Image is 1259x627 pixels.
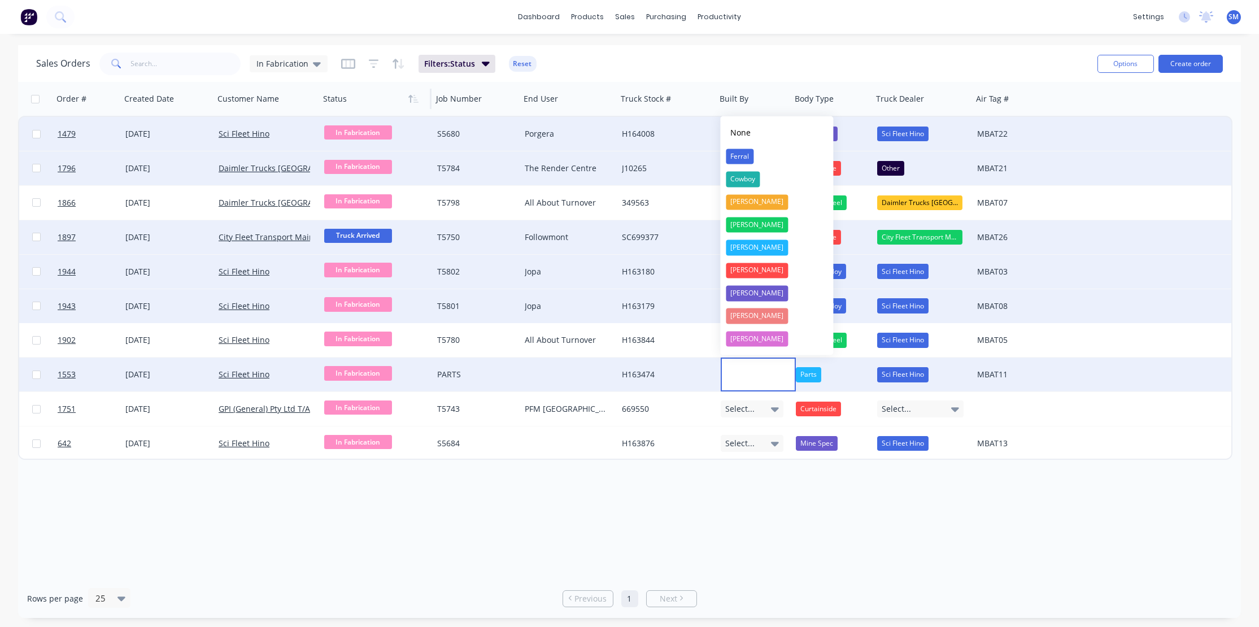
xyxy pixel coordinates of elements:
input: Search... [131,53,241,75]
button: [PERSON_NAME] [720,282,833,304]
a: 1897 [58,220,125,254]
a: Sci Fleet Hino [219,334,269,345]
div: Cowboy [726,172,760,188]
div: All About Turnover [525,334,608,346]
span: Previous [574,593,607,604]
div: Jopa [525,266,608,277]
div: MBAT05 [977,334,1046,346]
div: MBAT07 [977,197,1046,208]
span: 1897 [58,232,76,243]
a: City Fleet Transport Maintenance [219,232,345,242]
div: Ferral [726,149,753,164]
div: Created Date [124,93,174,104]
div: [DATE] [125,438,210,449]
span: Select... [725,403,755,415]
div: T5801 [437,301,512,312]
div: Curtainside [796,402,841,416]
span: Select... [882,403,911,415]
div: MBAT08 [977,301,1046,312]
a: Sci Fleet Hino [219,128,269,139]
img: Factory [20,8,37,25]
a: Page 1 is your current page [621,590,638,607]
a: 1943 [58,289,125,323]
div: Truck Dealer [876,93,924,104]
div: [DATE] [125,301,210,312]
div: [DATE] [125,266,210,277]
span: 1866 [58,197,76,208]
div: [PERSON_NAME] [726,240,788,256]
a: GPI (General) Pty Ltd T/As PFM Logistics [219,403,367,414]
span: In Fabrication [324,366,392,380]
button: [PERSON_NAME] [720,259,833,282]
a: Daimler Trucks [GEOGRAPHIC_DATA] [219,197,356,208]
div: [DATE] [125,403,210,415]
div: [DATE] [125,197,210,208]
div: Sci Fleet Hino [877,333,929,347]
a: Sci Fleet Hino [219,438,269,449]
span: In Fabrication [324,332,392,346]
span: 1553 [58,369,76,380]
div: H163844 [622,334,707,346]
span: 1902 [58,334,76,346]
div: T5802 [437,266,512,277]
div: [DATE] [125,232,210,243]
div: [PERSON_NAME] [726,263,788,278]
div: purchasing [641,8,692,25]
div: Truck Stock # [621,93,671,104]
a: Previous page [563,593,613,604]
div: T5784 [437,163,512,174]
div: Sci Fleet Hino [877,298,929,313]
div: Mine Spec [796,436,838,451]
div: H163876 [622,438,707,449]
span: 1479 [58,128,76,140]
h1: Sales Orders [36,58,90,69]
button: Create order [1158,55,1223,73]
div: MBAT03 [977,266,1046,277]
button: [PERSON_NAME] [720,328,833,350]
div: T5780 [437,334,512,346]
div: S5684 [437,438,512,449]
div: 669550 [622,403,707,415]
div: All About Turnover [525,197,608,208]
button: None [720,120,833,145]
a: 1751 [58,392,125,426]
div: [DATE] [125,334,210,346]
span: 1796 [58,163,76,174]
div: Followmont [525,232,608,243]
a: Sci Fleet Hino [219,301,269,311]
span: SM [1229,12,1239,22]
button: Ferral [720,145,833,168]
div: H163180 [622,266,707,277]
div: Order # [56,93,86,104]
div: Other [877,161,904,176]
div: Customer Name [217,93,279,104]
div: Sci Fleet Hino [877,436,929,451]
div: H163474 [622,369,707,380]
div: T5743 [437,403,512,415]
a: 1553 [58,358,125,391]
div: products [565,8,609,25]
div: PARTS [437,369,512,380]
button: [PERSON_NAME] [720,191,833,214]
div: MBAT21 [977,163,1046,174]
span: Filters: Status [424,58,475,69]
div: 349563 [622,197,707,208]
div: [DATE] [125,128,210,140]
div: H163179 [622,301,707,312]
div: productivity [692,8,747,25]
div: Sci Fleet Hino [877,264,929,278]
span: In Fabrication [324,125,392,140]
a: dashboard [512,8,565,25]
a: Sci Fleet Hino [219,266,269,277]
button: Filters:Status [419,55,495,73]
span: In Fabrication [324,194,392,208]
a: 1944 [58,255,125,289]
div: Sci Fleet Hino [877,127,929,141]
a: Next page [647,593,696,604]
button: Options [1097,55,1154,73]
span: Select... [725,438,755,449]
div: Air Tag # [976,93,1009,104]
div: Daimler Trucks [GEOGRAPHIC_DATA] [877,195,962,210]
div: sales [609,8,641,25]
div: J10265 [622,163,707,174]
